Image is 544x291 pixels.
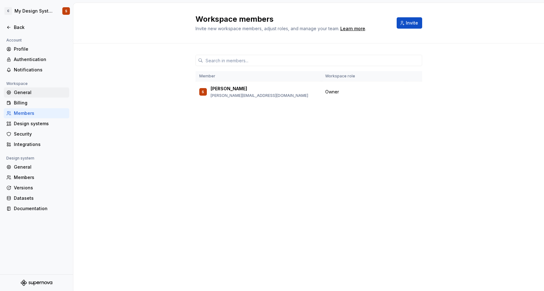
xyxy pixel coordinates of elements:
div: C [4,7,12,15]
div: Notifications [14,67,67,73]
button: CMy Design SystemS [1,4,72,18]
a: Versions [4,183,69,193]
a: Back [4,22,69,32]
div: Members [14,110,67,116]
a: Members [4,108,69,118]
span: Invite new workspace members, adjust roles, and manage your team. [195,26,339,31]
h2: Workspace members [195,14,389,24]
a: General [4,87,69,98]
div: Profile [14,46,67,52]
div: Integrations [14,141,67,148]
a: Profile [4,44,69,54]
div: General [14,164,67,170]
span: . [339,26,366,31]
a: Billing [4,98,69,108]
span: Invite [406,20,418,26]
div: S [65,8,67,14]
div: Back [14,24,67,31]
a: Notifications [4,65,69,75]
div: Billing [14,100,67,106]
span: Owner [325,89,339,95]
svg: Supernova Logo [21,280,52,286]
th: Member [195,71,321,81]
div: Workspace [4,80,30,87]
div: Datasets [14,195,67,201]
a: Datasets [4,193,69,203]
div: S [202,89,204,95]
a: Documentation [4,204,69,214]
div: Design systems [14,120,67,127]
a: Integrations [4,139,69,149]
div: My Design System [14,8,55,14]
div: Documentation [14,205,67,212]
div: Security [14,131,67,137]
a: Members [4,172,69,182]
div: Authentication [14,56,67,63]
th: Workspace role [321,71,406,81]
input: Search in members... [203,55,422,66]
p: [PERSON_NAME] [211,86,247,92]
a: Authentication [4,54,69,64]
a: Security [4,129,69,139]
a: General [4,162,69,172]
div: Account [4,36,24,44]
p: [PERSON_NAME][EMAIL_ADDRESS][DOMAIN_NAME] [211,93,308,98]
button: Invite [397,17,422,29]
div: Versions [14,185,67,191]
a: Learn more [340,25,365,32]
div: Members [14,174,67,181]
div: Design system [4,154,37,162]
div: General [14,89,67,96]
a: Design systems [4,119,69,129]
